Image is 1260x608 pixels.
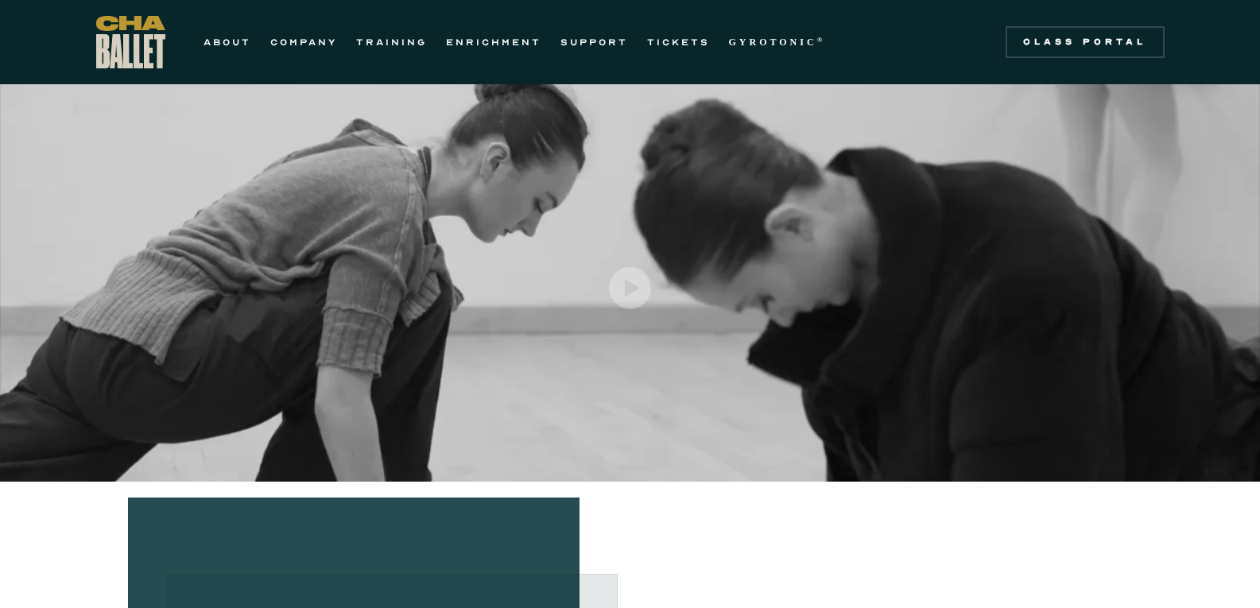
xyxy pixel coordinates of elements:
div: Class Portal [1015,36,1155,48]
a: SUPPORT [560,33,628,52]
sup: ® [817,36,826,44]
a: ENRICHMENT [446,33,541,52]
a: TRAINING [356,33,427,52]
strong: GYROTONIC [729,37,817,48]
a: Class Portal [1006,26,1165,58]
a: ABOUT [204,33,251,52]
a: home [96,16,165,68]
a: GYROTONIC® [729,33,826,52]
a: COMPANY [270,33,337,52]
a: TICKETS [647,33,710,52]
